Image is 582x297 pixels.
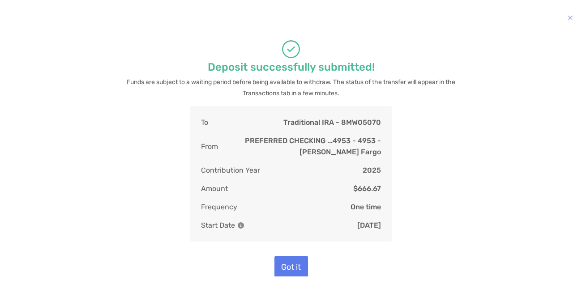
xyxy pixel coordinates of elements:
[274,256,308,279] button: Got it
[201,201,237,212] p: Frequency
[201,183,228,194] p: Amount
[218,135,381,157] p: PREFERRED CHECKING ...4953 - 4953 - [PERSON_NAME] Fargo
[201,165,260,176] p: Contribution Year
[238,222,244,229] img: Information Icon
[201,117,208,128] p: To
[201,135,218,157] p: From
[201,220,244,231] p: Start Date
[351,201,381,212] p: One time
[123,76,459,99] p: Funds are subject to a waiting period before being available to withdraw. The status of the trans...
[283,117,381,128] p: Traditional IRA - 8MW05070
[353,183,381,194] p: $666.67
[208,62,375,73] p: Deposit successfully submitted!
[357,220,381,231] p: [DATE]
[363,165,381,176] p: 2025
